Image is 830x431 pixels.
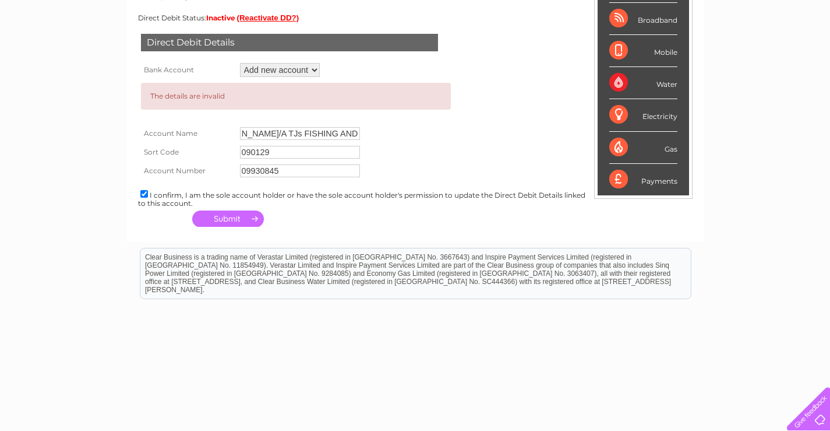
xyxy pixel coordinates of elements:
th: Account Name [138,124,237,143]
div: Mobile [609,35,677,67]
th: Sort Code [138,143,237,162]
div: Direct Debit Status: [138,13,693,22]
div: Clear Business is a trading name of Verastar Limited (registered in [GEOGRAPHIC_DATA] No. 3667643... [140,6,691,57]
button: (Reactivate DD?) [237,13,299,22]
a: 0333 014 3131 [610,6,691,20]
span: Inactive [206,13,235,22]
a: Telecoms [687,50,722,58]
img: logo.png [29,30,89,66]
a: Water [625,50,647,58]
div: Gas [609,132,677,164]
div: Water [609,67,677,99]
div: The details are invalid [141,83,451,110]
a: Log out [792,50,820,58]
div: Electricity [609,99,677,131]
div: Payments [609,164,677,195]
div: I confirm, I am the sole account holder or have the sole account holder's permission to update th... [138,188,693,208]
th: Bank Account [138,60,237,80]
div: Broadband [609,3,677,35]
a: Contact [753,50,781,58]
a: Blog [729,50,746,58]
th: Account Number [138,162,237,180]
a: Energy [654,50,680,58]
div: Direct Debit Details [141,34,438,51]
